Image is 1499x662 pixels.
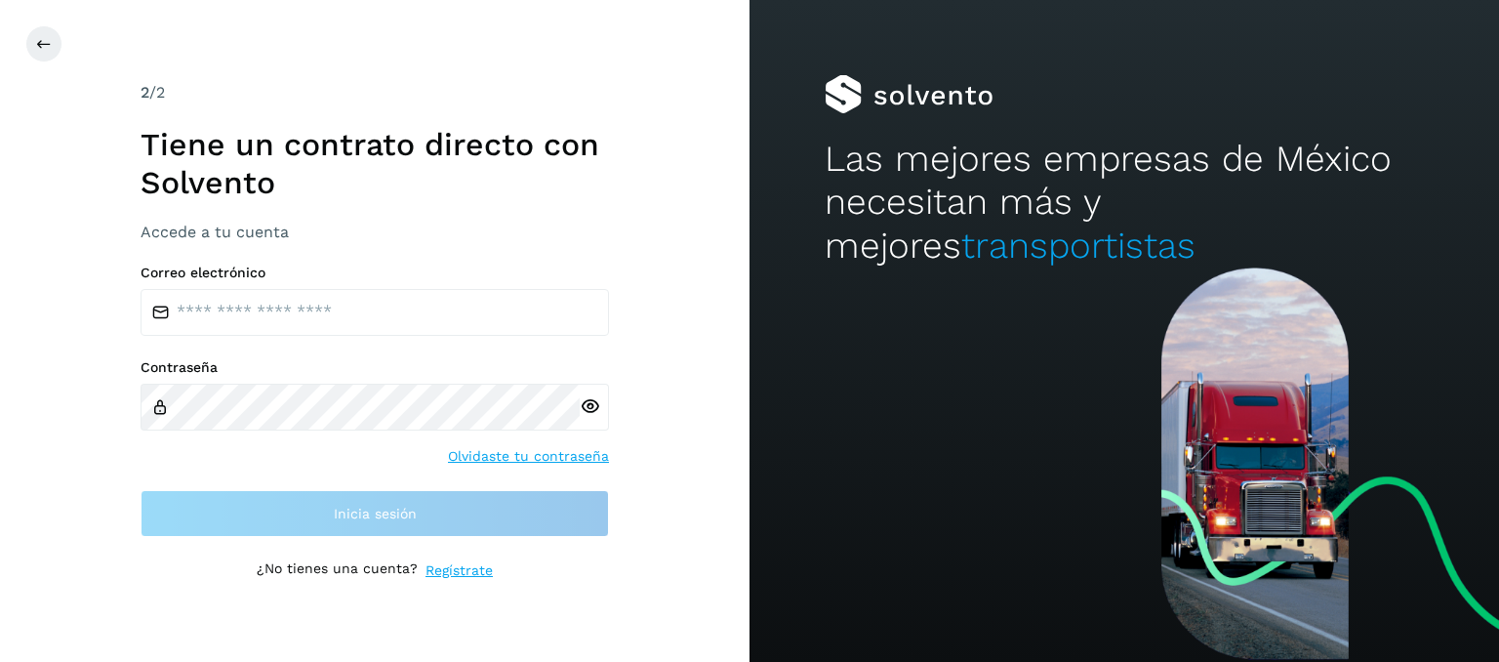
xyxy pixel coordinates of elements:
button: Inicia sesión [141,490,609,537]
h2: Las mejores empresas de México necesitan más y mejores [825,138,1424,268]
h3: Accede a tu cuenta [141,223,609,241]
label: Contraseña [141,359,609,376]
span: transportistas [961,225,1195,267]
p: ¿No tienes una cuenta? [257,560,418,581]
label: Correo electrónico [141,265,609,281]
a: Regístrate [425,560,493,581]
a: Olvidaste tu contraseña [448,446,609,467]
h1: Tiene un contrato directo con Solvento [141,126,609,201]
span: Inicia sesión [334,507,417,520]
span: 2 [141,83,149,102]
div: /2 [141,81,609,104]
